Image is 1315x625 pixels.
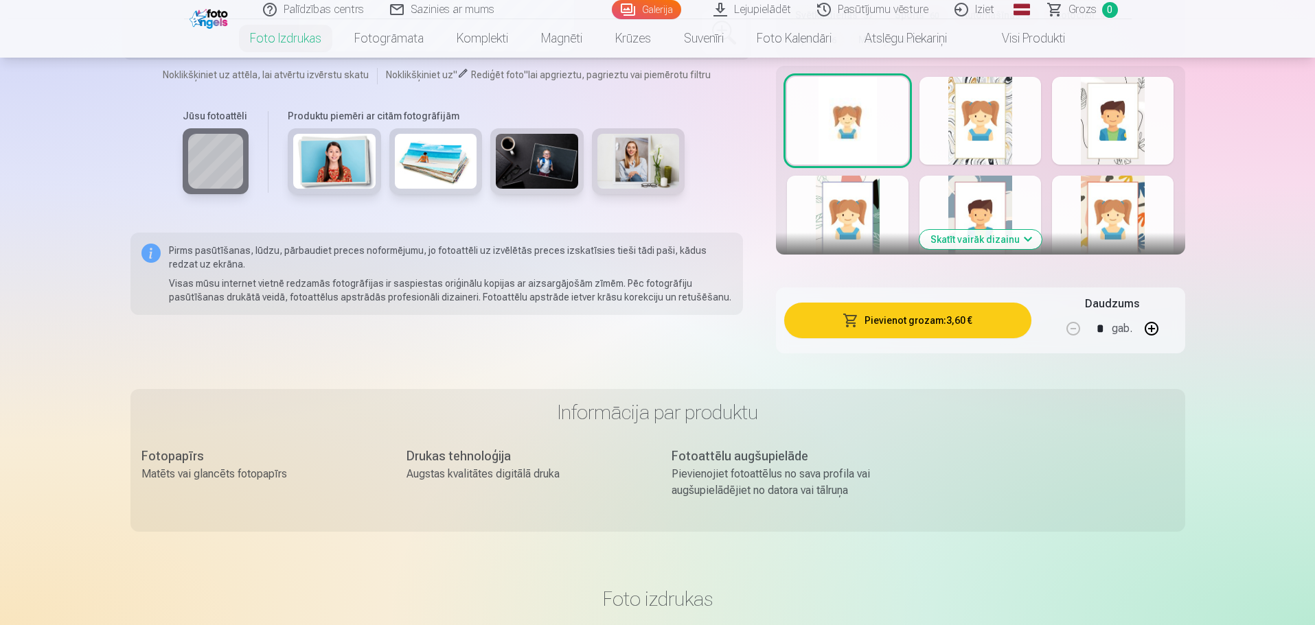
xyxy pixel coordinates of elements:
div: Fotoattēlu augšupielāde [672,447,909,466]
h3: Informācija par produktu [141,400,1174,425]
a: Suvenīri [667,19,740,58]
h5: Daudzums [1085,296,1139,312]
span: Rediģēt foto [471,69,524,80]
button: Skatīt vairāk dizainu [919,230,1042,249]
h3: Foto izdrukas [141,587,1174,611]
span: 0 [1102,2,1118,18]
span: lai apgrieztu, pagrieztu vai piemērotu filtru [528,69,711,80]
img: /fa1 [190,5,231,29]
span: " [524,69,528,80]
a: Fotogrāmata [338,19,440,58]
a: Foto izdrukas [233,19,338,58]
div: Augstas kvalitātes digitālā druka [407,466,644,482]
div: Matēts vai glancēts fotopapīrs [141,466,379,482]
h6: Produktu piemēri ar citām fotogrāfijām [282,109,690,123]
div: Fotopapīrs [141,447,379,466]
a: Magnēti [525,19,599,58]
a: Foto kalendāri [740,19,848,58]
p: Pirms pasūtīšanas, lūdzu, pārbaudiet preces noformējumu, jo fotoattēli uz izvēlētās preces izskat... [169,244,733,271]
span: Noklikšķiniet uz attēla, lai atvērtu izvērstu skatu [163,68,369,82]
a: Komplekti [440,19,525,58]
h6: Jūsu fotoattēli [183,109,249,123]
a: Visi produkti [963,19,1082,58]
span: " [453,69,457,80]
div: Drukas tehnoloģija [407,447,644,466]
a: Atslēgu piekariņi [848,19,963,58]
div: Pievienojiet fotoattēlus no sava profila vai augšupielādējiet no datora vai tālruņa [672,466,909,499]
span: Noklikšķiniet uz [386,69,453,80]
span: Grozs [1068,1,1097,18]
a: Krūzes [599,19,667,58]
p: Visas mūsu internet vietnē redzamās fotogrāfijas ir saspiestas oriģinālu kopijas ar aizsargājošām... [169,276,733,304]
button: Pievienot grozam:3,60 € [784,303,1031,338]
div: gab. [1112,312,1132,345]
